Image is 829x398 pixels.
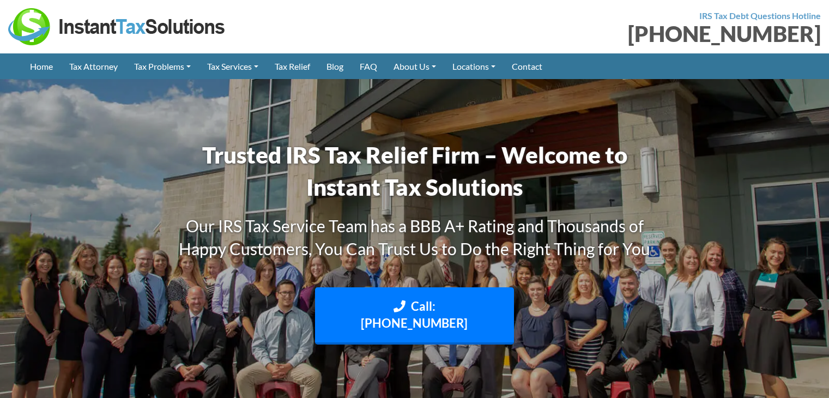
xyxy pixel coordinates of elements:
[164,139,665,203] h1: Trusted IRS Tax Relief Firm – Welcome to Instant Tax Solutions
[444,53,504,79] a: Locations
[318,53,352,79] a: Blog
[61,53,126,79] a: Tax Attorney
[126,53,199,79] a: Tax Problems
[423,23,821,45] div: [PHONE_NUMBER]
[164,214,665,260] h3: Our IRS Tax Service Team has a BBB A+ Rating and Thousands of Happy Customers, You Can Trust Us t...
[385,53,444,79] a: About Us
[699,10,821,21] strong: IRS Tax Debt Questions Hotline
[315,287,515,345] a: Call: [PHONE_NUMBER]
[8,20,226,31] a: Instant Tax Solutions Logo
[8,8,226,45] img: Instant Tax Solutions Logo
[199,53,267,79] a: Tax Services
[22,53,61,79] a: Home
[267,53,318,79] a: Tax Relief
[504,53,550,79] a: Contact
[352,53,385,79] a: FAQ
